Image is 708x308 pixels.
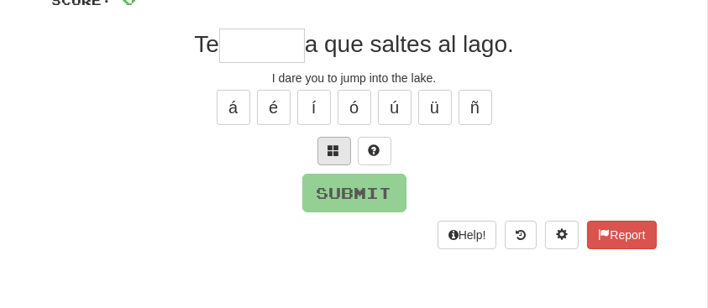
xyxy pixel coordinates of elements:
button: Submit [302,174,406,212]
button: Single letter hint - you only get 1 per sentence and score half the points! alt+h [358,137,391,165]
button: ó [338,90,371,125]
div: I dare you to jump into the lake. [52,70,657,86]
button: ñ [459,90,492,125]
span: a que saltes al lago. [305,31,514,57]
button: Round history (alt+y) [505,221,537,249]
button: Help! [438,221,497,249]
span: Te [194,31,219,57]
button: í [297,90,331,125]
button: á [217,90,250,125]
button: ü [418,90,452,125]
button: é [257,90,291,125]
button: Switch sentence to multiple choice alt+p [317,137,351,165]
button: Report [587,221,656,249]
button: ú [378,90,412,125]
